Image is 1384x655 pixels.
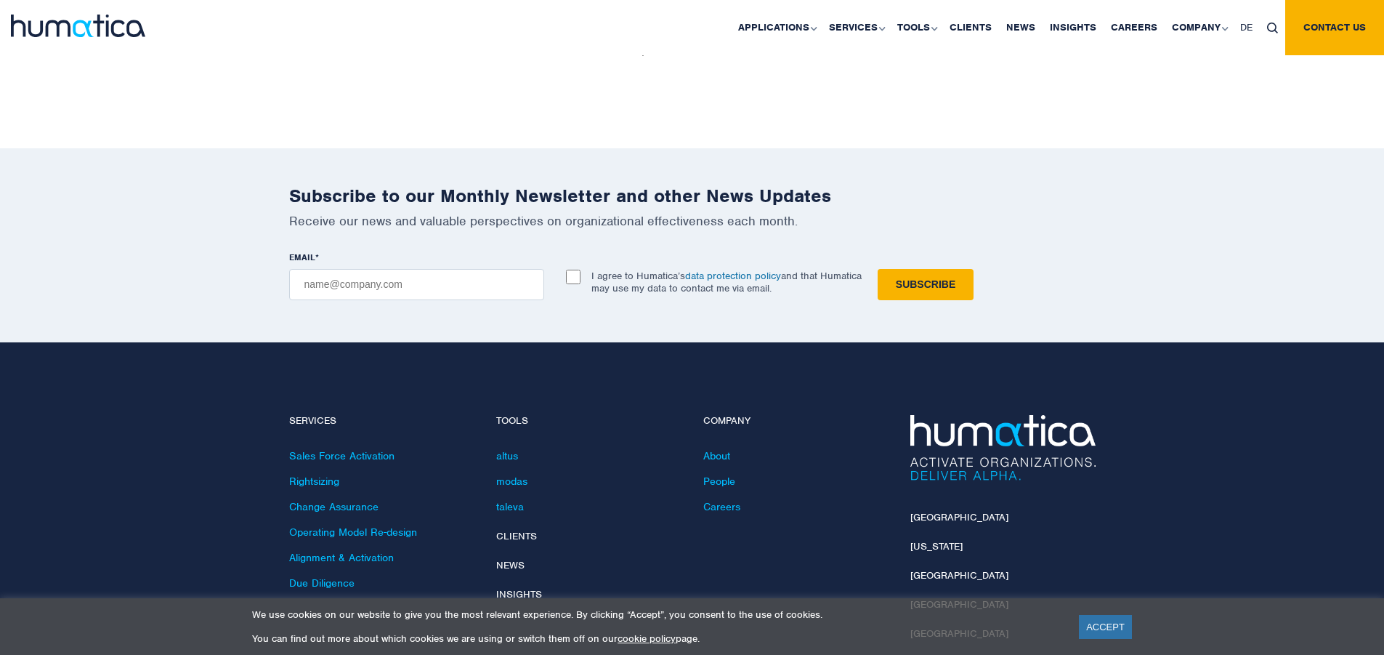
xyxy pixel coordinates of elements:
a: ACCEPT [1079,615,1132,639]
h2: Subscribe to our Monthly Newsletter and other News Updates [289,185,1096,207]
a: Insights [496,588,542,600]
a: News [496,559,525,571]
a: cookie policy [618,632,676,645]
p: I agree to Humatica’s and that Humatica may use my data to contact me via email. [591,270,862,294]
h4: Services [289,415,474,427]
a: About [703,449,730,462]
a: taleva [496,500,524,513]
a: data protection policy [685,270,781,282]
a: [GEOGRAPHIC_DATA] [910,511,1008,523]
a: Operating Model Re-design [289,526,417,539]
p: We use cookies on our website to give you the most relevant experience. By clicking “Accept”, you... [252,608,1061,621]
span: DE [1240,21,1253,33]
a: Change Assurance [289,500,379,513]
img: Humatica [910,415,1096,481]
a: Alignment & Activation [289,551,394,564]
p: Receive our news and valuable perspectives on organizational effectiveness each month. [289,213,1096,229]
input: name@company.com [289,269,544,300]
a: People [703,475,735,488]
img: logo [11,15,145,37]
a: Clients [496,530,537,542]
input: Subscribe [878,269,974,300]
span: EMAIL [289,252,315,263]
a: modas [496,475,527,488]
a: Sales Force Activation [289,449,394,462]
a: Rightsizing [289,475,339,488]
a: [US_STATE] [910,540,963,552]
input: I agree to Humatica’sdata protection policyand that Humatica may use my data to contact me via em... [566,270,580,284]
h4: Tools [496,415,681,427]
img: search_icon [1267,23,1278,33]
a: Due Diligence [289,576,355,590]
a: Careers [703,500,740,513]
a: altus [496,449,518,462]
p: You can find out more about which cookies we are using or switch them off on our page. [252,632,1061,645]
a: [GEOGRAPHIC_DATA] [910,569,1008,582]
h4: Company [703,415,889,427]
